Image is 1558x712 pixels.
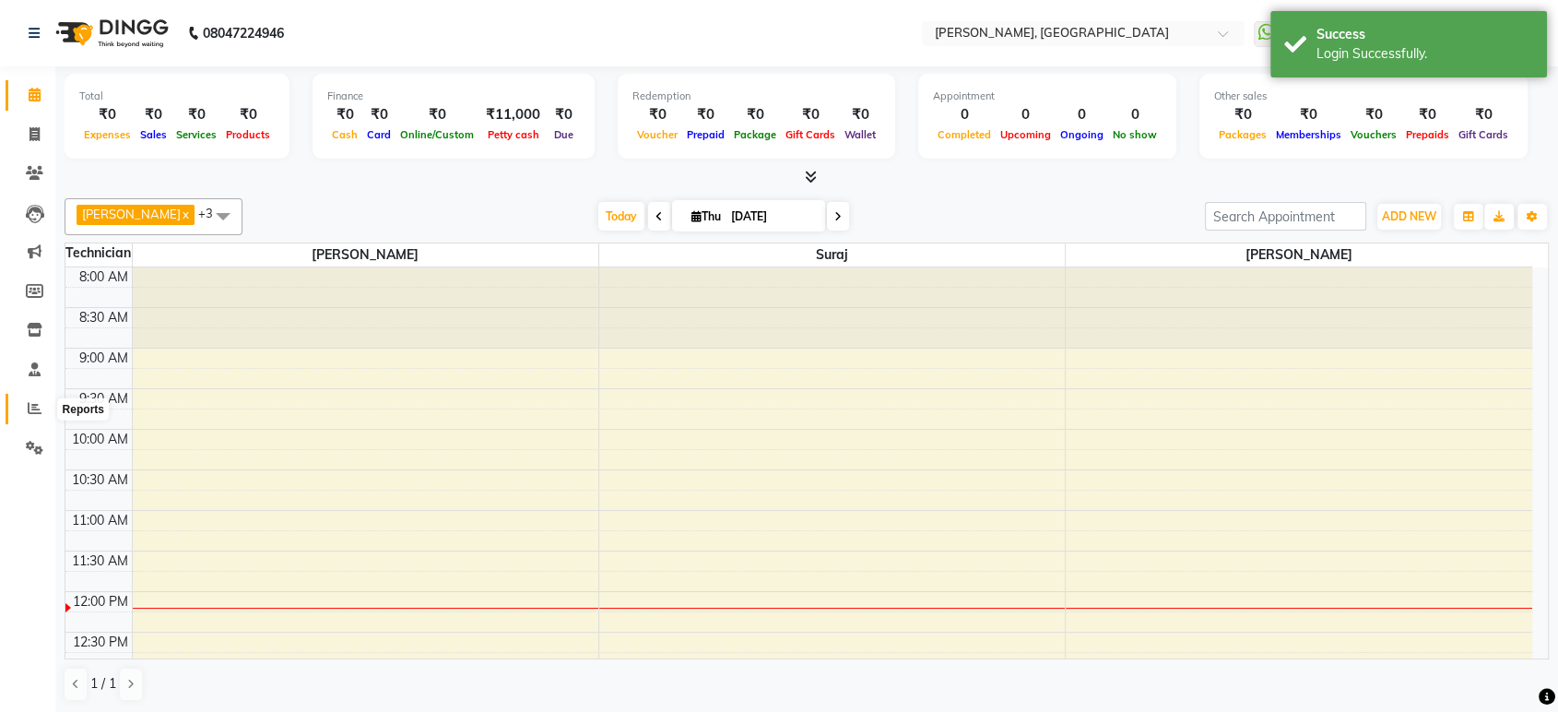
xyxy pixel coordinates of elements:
[76,349,132,368] div: 9:00 AM
[76,308,132,327] div: 8:30 AM
[1346,104,1401,125] div: ₹0
[682,104,729,125] div: ₹0
[996,128,1056,141] span: Upcoming
[1214,128,1271,141] span: Packages
[1401,128,1454,141] span: Prepaids
[136,104,171,125] div: ₹0
[781,128,840,141] span: Gift Cards
[181,207,189,221] a: x
[478,104,548,125] div: ₹11,000
[68,552,132,571] div: 11:30 AM
[1056,128,1108,141] span: Ongoing
[1454,104,1513,125] div: ₹0
[203,7,284,59] b: 08047224946
[1382,209,1436,223] span: ADD NEW
[549,128,578,141] span: Due
[221,104,275,125] div: ₹0
[68,470,132,490] div: 10:30 AM
[362,104,395,125] div: ₹0
[221,128,275,141] span: Products
[1454,128,1513,141] span: Gift Cards
[781,104,840,125] div: ₹0
[729,104,781,125] div: ₹0
[1316,44,1533,64] div: Login Successfully.
[1205,202,1366,231] input: Search Appointment
[996,104,1056,125] div: 0
[76,389,132,409] div: 9:30 AM
[69,592,132,611] div: 12:00 PM
[483,128,544,141] span: Petty cash
[68,430,132,449] div: 10:00 AM
[362,128,395,141] span: Card
[933,89,1162,104] div: Appointment
[1316,25,1533,44] div: Success
[726,203,818,231] input: 2025-09-04
[171,128,221,141] span: Services
[327,128,362,141] span: Cash
[47,7,173,59] img: logo
[68,511,132,530] div: 11:00 AM
[933,104,996,125] div: 0
[632,89,880,104] div: Redemption
[1108,104,1162,125] div: 0
[729,128,781,141] span: Package
[327,89,580,104] div: Finance
[1401,104,1454,125] div: ₹0
[327,104,362,125] div: ₹0
[632,128,682,141] span: Voucher
[632,104,682,125] div: ₹0
[90,674,116,694] span: 1 / 1
[1056,104,1108,125] div: 0
[395,128,478,141] span: Online/Custom
[1214,89,1513,104] div: Other sales
[133,243,598,267] span: [PERSON_NAME]
[840,104,880,125] div: ₹0
[69,633,132,652] div: 12:30 PM
[840,128,880,141] span: Wallet
[79,89,275,104] div: Total
[1377,204,1441,230] button: ADD NEW
[79,128,136,141] span: Expenses
[548,104,580,125] div: ₹0
[933,128,996,141] span: Completed
[136,128,171,141] span: Sales
[1108,128,1162,141] span: No show
[171,104,221,125] div: ₹0
[687,209,726,223] span: Thu
[82,207,181,221] span: [PERSON_NAME]
[65,243,132,263] div: Technician
[682,128,729,141] span: Prepaid
[1066,243,1532,267] span: [PERSON_NAME]
[79,104,136,125] div: ₹0
[198,206,227,220] span: +3
[1214,104,1271,125] div: ₹0
[599,243,1065,267] span: Suraj
[76,267,132,287] div: 8:00 AM
[598,202,644,231] span: Today
[58,398,109,421] div: Reports
[1346,128,1401,141] span: Vouchers
[395,104,478,125] div: ₹0
[1271,128,1346,141] span: Memberships
[1271,104,1346,125] div: ₹0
